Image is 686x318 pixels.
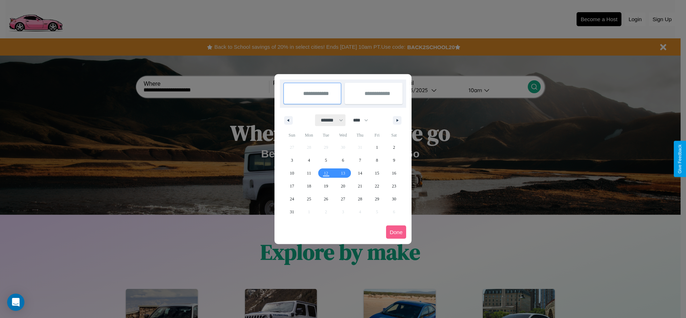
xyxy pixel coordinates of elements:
button: 1 [368,141,385,154]
button: 26 [318,193,334,205]
button: Done [386,226,406,239]
span: Sat [386,129,403,141]
span: 12 [324,167,328,180]
span: 25 [307,193,311,205]
span: 14 [358,167,362,180]
button: 20 [334,180,351,193]
button: 18 [300,180,317,193]
button: 9 [386,154,403,167]
button: 19 [318,180,334,193]
span: 1 [376,141,378,154]
span: 5 [325,154,327,167]
span: Wed [334,129,351,141]
span: 28 [358,193,362,205]
span: 19 [324,180,328,193]
button: 8 [368,154,385,167]
div: Open Intercom Messenger [7,294,24,311]
span: 18 [307,180,311,193]
span: 26 [324,193,328,205]
button: 11 [300,167,317,180]
span: 27 [341,193,345,205]
button: 7 [352,154,368,167]
button: 22 [368,180,385,193]
span: 22 [375,180,379,193]
span: 13 [341,167,345,180]
span: 29 [375,193,379,205]
span: 15 [375,167,379,180]
span: Tue [318,129,334,141]
button: 13 [334,167,351,180]
button: 15 [368,167,385,180]
span: 20 [341,180,345,193]
button: 3 [283,154,300,167]
button: 6 [334,154,351,167]
div: Give Feedback [677,144,682,174]
button: 4 [300,154,317,167]
button: 27 [334,193,351,205]
button: 23 [386,180,403,193]
span: 16 [392,167,396,180]
span: 9 [393,154,395,167]
span: 24 [290,193,294,205]
span: 31 [290,205,294,218]
button: 17 [283,180,300,193]
button: 10 [283,167,300,180]
span: 7 [359,154,361,167]
span: 21 [358,180,362,193]
button: 30 [386,193,403,205]
span: 10 [290,167,294,180]
button: 25 [300,193,317,205]
button: 5 [318,154,334,167]
span: 23 [392,180,396,193]
button: 21 [352,180,368,193]
button: 2 [386,141,403,154]
span: Mon [300,129,317,141]
span: 17 [290,180,294,193]
span: 8 [376,154,378,167]
span: 11 [307,167,311,180]
button: 14 [352,167,368,180]
button: 28 [352,193,368,205]
span: 6 [342,154,344,167]
span: 4 [308,154,310,167]
button: 24 [283,193,300,205]
button: 12 [318,167,334,180]
span: Fri [368,129,385,141]
span: Sun [283,129,300,141]
button: 16 [386,167,403,180]
span: Thu [352,129,368,141]
button: 29 [368,193,385,205]
button: 31 [283,205,300,218]
span: 3 [291,154,293,167]
span: 2 [393,141,395,154]
span: 30 [392,193,396,205]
